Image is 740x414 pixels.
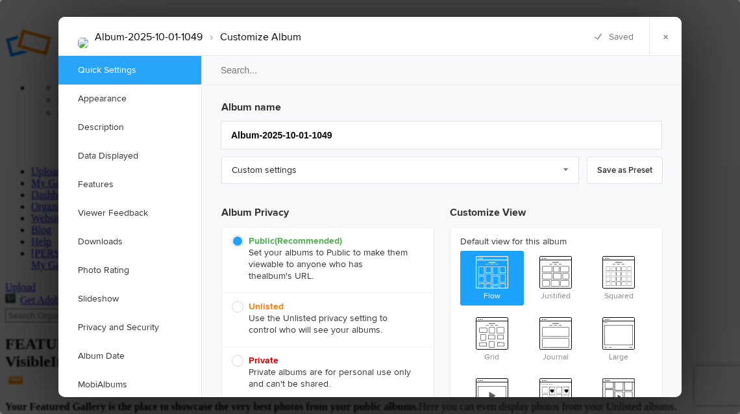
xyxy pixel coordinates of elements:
[221,194,434,227] h3: Album Privacy
[58,285,201,313] a: Slideshow
[201,55,684,85] input: Search...
[58,313,201,342] a: Privacy and Security
[587,251,650,303] span: Squared
[232,235,417,282] span: Set your albums to Public to make them viewable to anyone who has the
[58,84,201,113] a: Appearance
[221,94,663,115] h3: Album name
[58,199,201,227] a: Viewer Feedback
[58,56,201,84] a: Quick Settings
[58,256,201,285] a: Photo Rating
[58,113,201,142] a: Description
[58,170,201,199] a: Features
[450,194,663,227] h3: Customize View
[58,227,201,256] a: Downloads
[58,142,201,170] a: Data Displayed
[262,270,314,281] span: album's URL.
[58,370,201,399] a: MobiAlbums
[249,355,278,366] b: Private
[587,157,663,184] a: Save as Preset
[203,26,301,48] li: Customize Album
[275,235,342,246] i: (Recommended)
[460,312,524,364] span: Grid
[221,157,579,184] a: Custom settings
[460,235,652,248] b: Default view for this album
[587,312,650,364] span: Large
[58,342,201,370] a: Album Date
[232,355,417,390] span: Private albums are for personal use only and can't be shared.
[249,235,342,246] b: Public
[649,17,682,56] a: ×
[78,38,88,48] img: DSC9745_0027039.jpg
[460,251,524,303] span: Flow
[524,312,587,364] span: Journal
[232,301,417,336] span: Use the Unlisted privacy setting to control who will see your albums.
[95,26,203,48] li: Album-2025-10-01-1049
[249,301,284,312] b: Unlisted
[524,251,587,303] span: Justified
